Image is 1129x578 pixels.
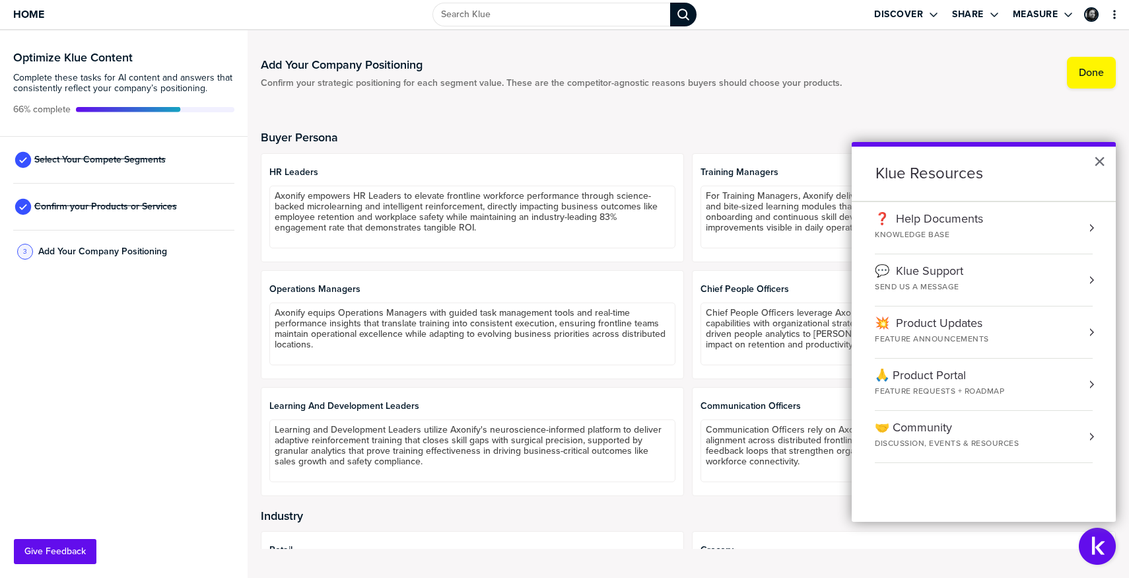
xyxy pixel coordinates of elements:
span: Training Managers [701,167,1107,178]
button: Open Support Center [1079,528,1116,565]
div: 🙏 Product Portal [875,369,1004,383]
div: 💬 Klue Support [875,264,990,279]
span: Operations Managers [269,284,676,295]
a: Edit Profile [1083,6,1100,23]
span: Active [13,104,71,115]
div: 🤝 Community [875,421,1019,435]
textarea: Axonify equips Operations Managers with guided task management tools and real-time performance in... [269,303,676,365]
label: Done [1079,66,1104,79]
div: ❓ Help Documents [875,212,983,227]
span: Confirm your strategic positioning for each segment value. These are the competitor-agnostic reas... [261,78,842,89]
span: HR Leaders [269,167,676,178]
span: 3 [23,246,27,256]
label: Share [952,9,984,20]
label: Discover [874,9,923,20]
div: SEND US A MESSAGE [875,281,990,293]
textarea: Learning and Development Leaders utilize Axonify's neuroscience-informed platform to deliver adap... [269,419,676,482]
span: Learning and Development Leaders [269,401,676,412]
button: Give Feedback [14,539,96,564]
div: KNOWLEDGE BASE [875,229,983,240]
div: FEATURE ANNOUNCEMENTS [875,334,1015,345]
button: Close [1093,151,1106,172]
h3: Optimize Klue Content [13,52,234,63]
label: Measure [1013,9,1058,20]
h1: Add Your Company Positioning [261,57,842,73]
textarea: Axonify empowers HR Leaders to elevate frontline workforce performance through science-backed mic... [269,186,676,248]
span: Confirm your Products or Services [34,201,177,212]
div: Discussion, Events & Resources [875,438,1019,449]
textarea: For Training Managers, Axonify delivers precision upskilling through AI-driven spaced repetition ... [701,186,1107,248]
span: Complete these tasks for AI content and answers that consistently reflect your company’s position... [13,73,234,94]
div: Dan Carlson [1084,7,1099,22]
span: Communication Officers [701,401,1107,412]
span: Chief People Officers [701,284,1107,295]
span: Grocery [701,545,1107,556]
span: Add Your Company Positioning [38,246,167,257]
span: Select Your Compete Segments [34,155,166,165]
textarea: Communication Officers rely on Axonify's multilingual two-way messaging system to maintain alignm... [701,419,1107,482]
h2: Buyer Persona [261,131,1116,144]
div: Resource Center [852,142,1116,522]
h2: Klue Resources [852,147,1116,201]
div: Search Klue [670,3,697,26]
span: Home [13,9,44,20]
input: Search Klue [432,3,670,26]
span: Retail [269,545,676,556]
textarea: Chief People Officers leverage Axonify's frontline enablement platform to align workforce capabil... [701,303,1107,365]
h2: Industry [261,509,1116,523]
div: Feature Requests + Roadmap [875,386,1004,397]
div: 💥 Product Updates [875,316,1015,331]
img: 66733614b9b54a893502c9e4611ceef1-sml.png [1085,9,1097,20]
